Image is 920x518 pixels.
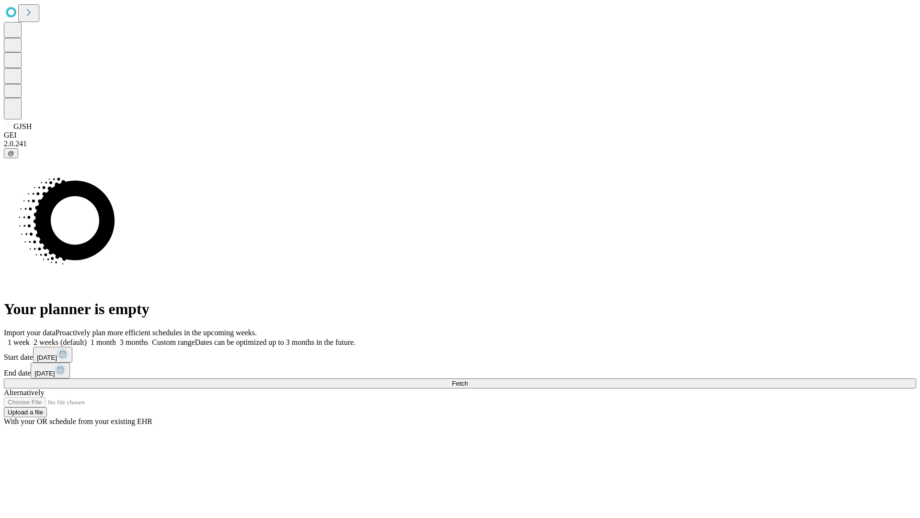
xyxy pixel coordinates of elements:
span: 1 month [91,338,116,346]
button: [DATE] [31,363,70,378]
span: 3 months [120,338,148,346]
span: @ [8,150,14,157]
span: [DATE] [34,370,55,377]
span: 1 week [8,338,30,346]
button: Upload a file [4,407,47,417]
span: Proactively plan more efficient schedules in the upcoming weeks. [56,329,257,337]
span: Custom range [152,338,195,346]
button: Fetch [4,378,916,388]
span: Alternatively [4,388,44,397]
span: Dates can be optimized up to 3 months in the future. [195,338,356,346]
span: Fetch [452,380,468,387]
button: [DATE] [33,347,72,363]
h1: Your planner is empty [4,300,916,318]
span: Import your data [4,329,56,337]
span: With your OR schedule from your existing EHR [4,417,152,425]
button: @ [4,148,18,158]
div: GEI [4,131,916,140]
div: 2.0.241 [4,140,916,148]
div: End date [4,363,916,378]
span: GJSH [13,122,32,130]
div: Start date [4,347,916,363]
span: [DATE] [37,354,57,361]
span: 2 weeks (default) [34,338,87,346]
